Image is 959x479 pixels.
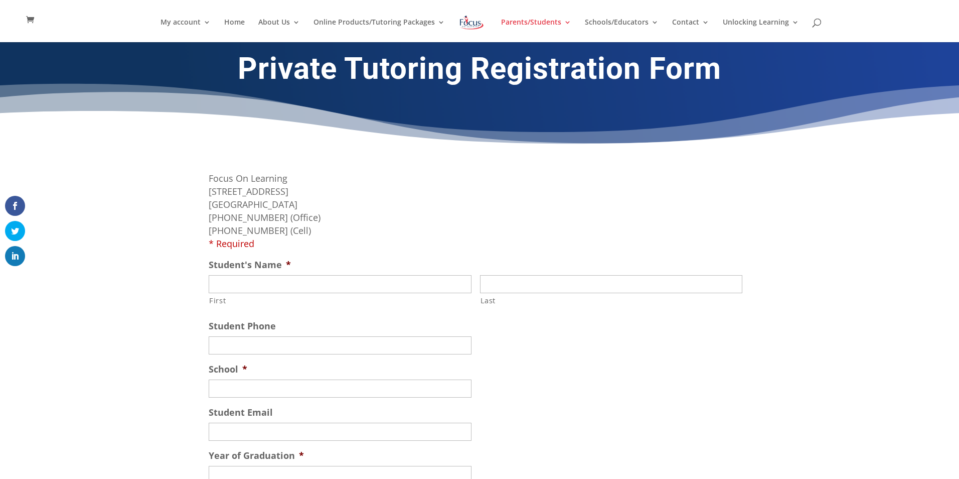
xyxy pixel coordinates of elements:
label: Student Phone [209,320,276,332]
label: Year of Graduation [209,450,304,461]
label: Last [481,294,743,307]
span: * Required [209,237,254,250]
a: Online Products/Tutoring Packages [313,19,445,42]
a: About Us [258,19,300,42]
a: Contact [672,19,709,42]
strong: Private Tutoring Registration Form [238,51,721,86]
label: Student's Name [209,259,291,271]
a: Parents/Students [501,19,571,42]
label: School [209,364,247,375]
label: Student Email [209,407,273,418]
label: First [209,294,471,307]
li: Focus On Learning [STREET_ADDRESS] [GEOGRAPHIC_DATA] [PHONE_NUMBER] (Office) [PHONE_NUMBER] (Cell) [209,172,750,250]
a: My account [161,19,211,42]
a: Unlocking Learning [723,19,799,42]
a: Schools/Educators [585,19,659,42]
img: Focus on Learning [458,14,485,32]
a: Home [224,19,245,42]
